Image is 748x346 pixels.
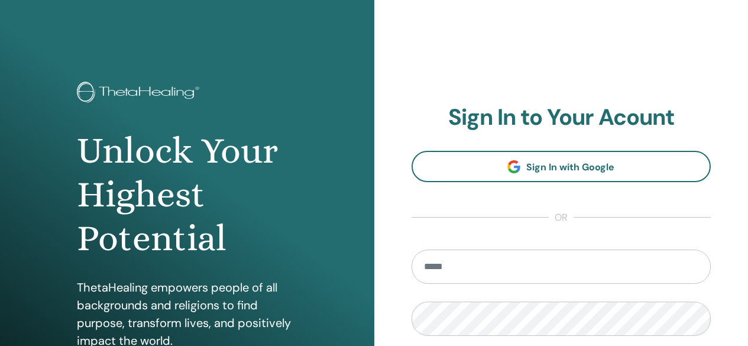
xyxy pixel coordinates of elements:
[77,129,297,261] h1: Unlock Your Highest Potential
[549,211,574,225] span: or
[412,151,711,182] a: Sign In with Google
[412,104,711,131] h2: Sign In to Your Acount
[526,161,614,173] span: Sign In with Google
